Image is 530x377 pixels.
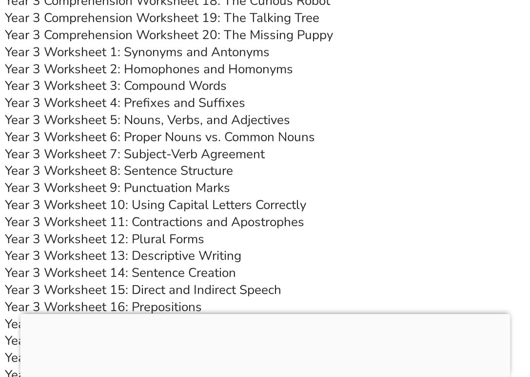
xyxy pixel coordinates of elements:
a: Year 3 Worksheet 2: Homophones and Homonyms [5,61,293,78]
a: Year 3 Worksheet 6: Proper Nouns vs. Common Nouns [5,128,315,146]
a: Year 3 Worksheet 13: Descriptive Writing [5,247,241,264]
a: Year 3 Worksheet 17: Sentence Joining [5,315,227,333]
a: Year 3 Worksheet 14: Sentence Creation [5,264,236,281]
a: Year 3 Worksheet 3: Compound Words [5,77,227,94]
a: Year 3 Worksheet 12: Plural Forms [5,230,204,248]
a: Year 3 Worksheet 19: Editing Sentences for Grammar and Punctuation Errors [5,349,443,366]
a: Year 3 Worksheet 4: Prefixes and Suffixes [5,94,245,111]
a: Year 3 Comprehension Worksheet 19: The Talking Tree [5,9,319,26]
a: Year 3 Comprehension Worksheet 20: The Missing Puppy [5,26,333,43]
a: Year 3 Worksheet 1: Synonyms and Antonyms [5,43,270,61]
a: Year 3 Worksheet 15: Direct and Indirect Speech [5,281,281,298]
a: Year 3 Worksheet 11: Contractions and Apostrophes [5,213,304,230]
a: Year 3 Worksheet 8: Sentence Structure [5,162,233,179]
a: Year 3 Worksheet 9: Punctuation Marks [5,179,230,196]
a: Year 3 Worksheet 16: Prepositions [5,298,202,315]
a: Year 3 Worksheet 5: Nouns, Verbs, and Adjectives [5,111,290,128]
a: Year 3 Worksheet 18: Understanding and Creating Simple Paragraphs [5,332,404,349]
iframe: Advertisement [20,314,510,375]
iframe: Chat Widget [363,267,530,377]
a: Year 3 Worksheet 7: Subject-Verb Agreement [5,146,265,163]
a: Year 3 Worksheet 10: Using Capital Letters Correctly [5,196,306,213]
